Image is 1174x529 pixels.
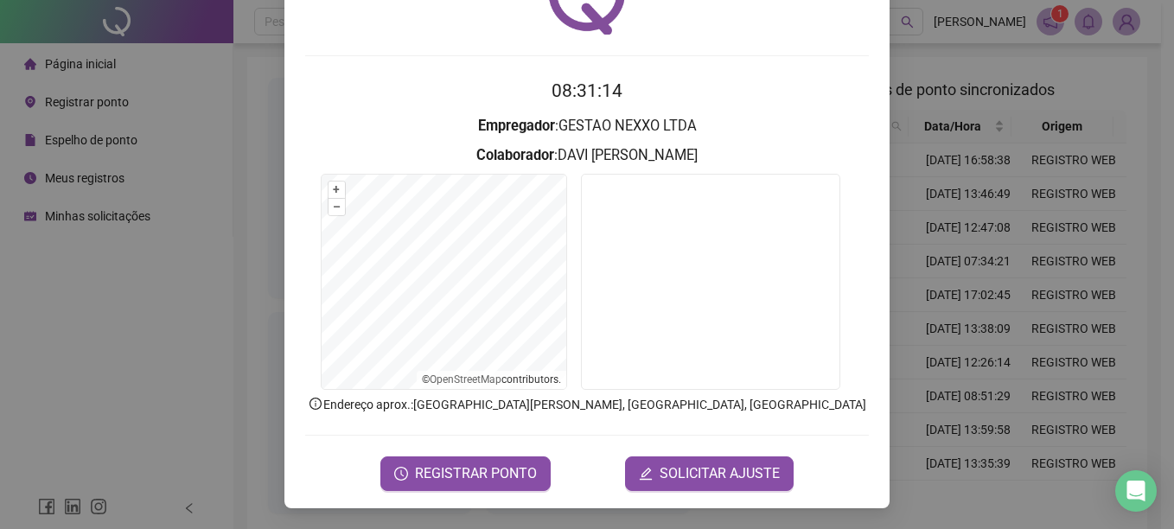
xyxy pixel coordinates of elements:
[308,396,323,411] span: info-circle
[329,182,345,198] button: +
[430,373,501,386] a: OpenStreetMap
[422,373,561,386] li: © contributors.
[625,456,794,491] button: editSOLICITAR AJUSTE
[380,456,551,491] button: REGISTRAR PONTO
[394,467,408,481] span: clock-circle
[478,118,555,134] strong: Empregador
[639,467,653,481] span: edit
[329,199,345,215] button: –
[552,80,622,101] time: 08:31:14
[305,395,869,414] p: Endereço aprox. : [GEOGRAPHIC_DATA][PERSON_NAME], [GEOGRAPHIC_DATA], [GEOGRAPHIC_DATA]
[305,115,869,137] h3: : GESTAO NEXXO LTDA
[305,144,869,167] h3: : DAVI [PERSON_NAME]
[415,463,537,484] span: REGISTRAR PONTO
[660,463,780,484] span: SOLICITAR AJUSTE
[1115,470,1157,512] div: Open Intercom Messenger
[476,147,554,163] strong: Colaborador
